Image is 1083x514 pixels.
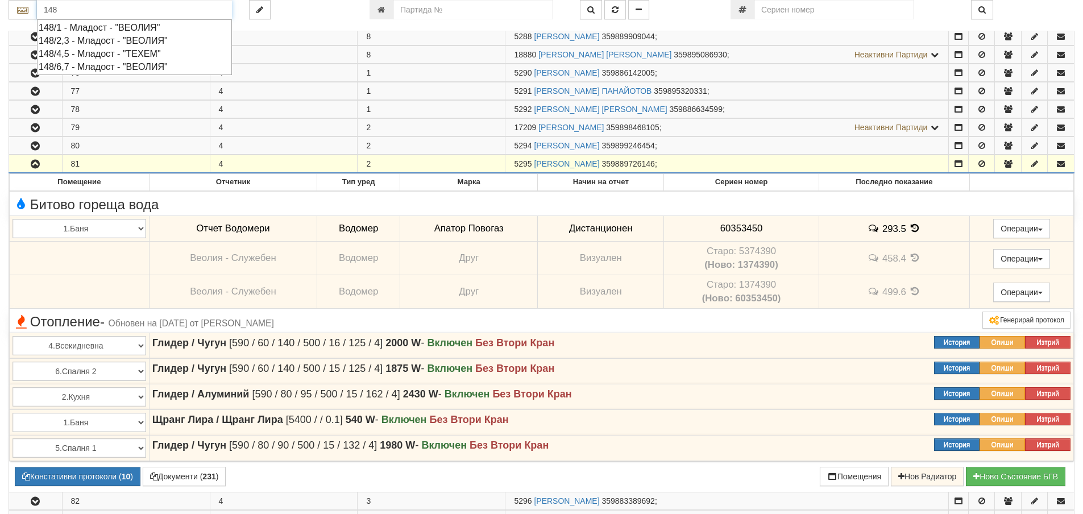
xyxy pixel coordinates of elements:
[380,440,415,451] strong: 1980 W
[854,50,928,59] span: Неактивни Партиди
[470,440,549,451] strong: Без Втори Кран
[385,363,421,374] strong: 1875 W
[15,467,140,486] button: Констативни протоколи (10)
[366,50,371,59] span: 8
[1025,387,1070,400] button: Изтрий
[152,440,226,451] strong: Глидер / Чугун
[534,141,599,150] a: [PERSON_NAME]
[505,64,949,82] td: ;
[122,472,131,481] b: 10
[366,105,371,114] span: 1
[149,174,317,191] th: Отчетник
[514,159,532,168] span: Партида №
[934,336,980,349] button: История
[62,137,210,155] td: 80
[346,414,375,425] strong: 540 W
[514,86,532,96] span: Партида №
[229,337,383,349] span: [590 / 60 / 140 / 500 / 16 / 125 / 4]
[819,174,970,191] th: Последно показание
[10,174,150,191] th: Помещение
[601,159,654,168] span: 359889726146
[210,137,358,155] td: 4
[514,123,536,132] span: Партида №
[934,362,980,374] button: История
[534,105,667,114] a: [PERSON_NAME] [PERSON_NAME]
[1025,413,1070,425] button: Изтрий
[891,467,964,486] button: Нов Радиатор
[421,440,467,451] strong: Включен
[210,492,358,509] td: 4
[702,293,781,304] b: (Ново: 60353450)
[868,223,882,234] span: История на забележките
[190,286,276,297] span: Веолия - Служебен
[39,60,230,73] div: 148/6,7 - Младост - "ВЕОЛИЯ"
[664,275,819,309] td: Устройство със сериен номер 1374390 беше подменено от устройство със сериен номер 60353450
[317,215,400,242] td: Водомер
[909,252,922,263] span: История на показанията
[380,440,418,451] span: -
[252,388,400,400] span: [590 / 80 / 95 / 500 / 15 / 162 / 4]
[400,275,538,309] td: Друг
[993,249,1050,268] button: Операции
[39,34,230,47] div: 148/2,3 - Младост - "ВЕОЛИЯ"
[534,68,599,77] a: [PERSON_NAME]
[882,253,906,264] span: 458.4
[664,242,819,275] td: Устройство със сериен номер 5374390 беше подменено от устройство със сериен номер 1374390
[534,159,599,168] a: [PERSON_NAME]
[601,68,654,77] span: 359886142005
[982,312,1070,329] button: Генерирай протокол
[538,242,664,275] td: Визуален
[475,337,554,349] strong: Без Втори Кран
[210,64,358,82] td: 4
[909,286,922,297] span: История на показанията
[980,362,1025,374] button: Опиши
[427,363,472,374] strong: Включен
[13,197,159,212] span: Битово гореща вода
[190,252,276,263] span: Веолия - Служебен
[980,438,1025,451] button: Опиши
[62,155,210,173] td: 81
[934,438,980,451] button: История
[109,318,274,328] span: Обновен на [DATE] от [PERSON_NAME]
[966,467,1065,486] button: Новo Състояние БГВ
[366,496,371,505] span: 3
[366,141,371,150] span: 2
[445,388,490,400] strong: Включен
[385,337,421,349] strong: 2000 W
[505,155,949,173] td: ;
[980,387,1025,400] button: Опиши
[210,101,358,118] td: 4
[601,32,654,41] span: 359889909044
[505,46,949,64] td: ;
[934,413,980,425] button: История
[601,141,654,150] span: 359899246454
[674,50,727,59] span: 359895086930
[39,47,230,60] div: 148/4,5 - Младост - "ТЕХЕМ"
[606,123,659,132] span: 359898468105
[62,101,210,118] td: 78
[366,123,371,132] span: 2
[202,472,215,481] b: 231
[514,496,532,505] span: Партида №
[62,82,210,100] td: 77
[601,496,654,505] span: 359883389692
[514,50,536,59] span: Партида №
[538,215,664,242] td: Дистанционен
[1025,336,1070,349] button: Изтрий
[39,21,230,34] div: 148/1 - Младост - "ВЕОЛИЯ"
[882,287,906,297] span: 499.6
[514,141,532,150] span: Партида №
[152,414,283,425] strong: Щранг Лира / Щранг Лира
[538,50,671,59] a: [PERSON_NAME] [PERSON_NAME]
[720,223,763,234] span: 60353450
[152,363,226,374] strong: Глидер / Чугун
[366,159,371,168] span: 2
[882,223,906,234] span: 293.5
[1025,362,1070,374] button: Изтрий
[152,337,226,349] strong: Глидер / Чугун
[366,32,371,41] span: 8
[505,137,949,155] td: ;
[152,388,250,400] strong: Глидер / Алуминий
[366,86,371,96] span: 1
[980,336,1025,349] button: Опиши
